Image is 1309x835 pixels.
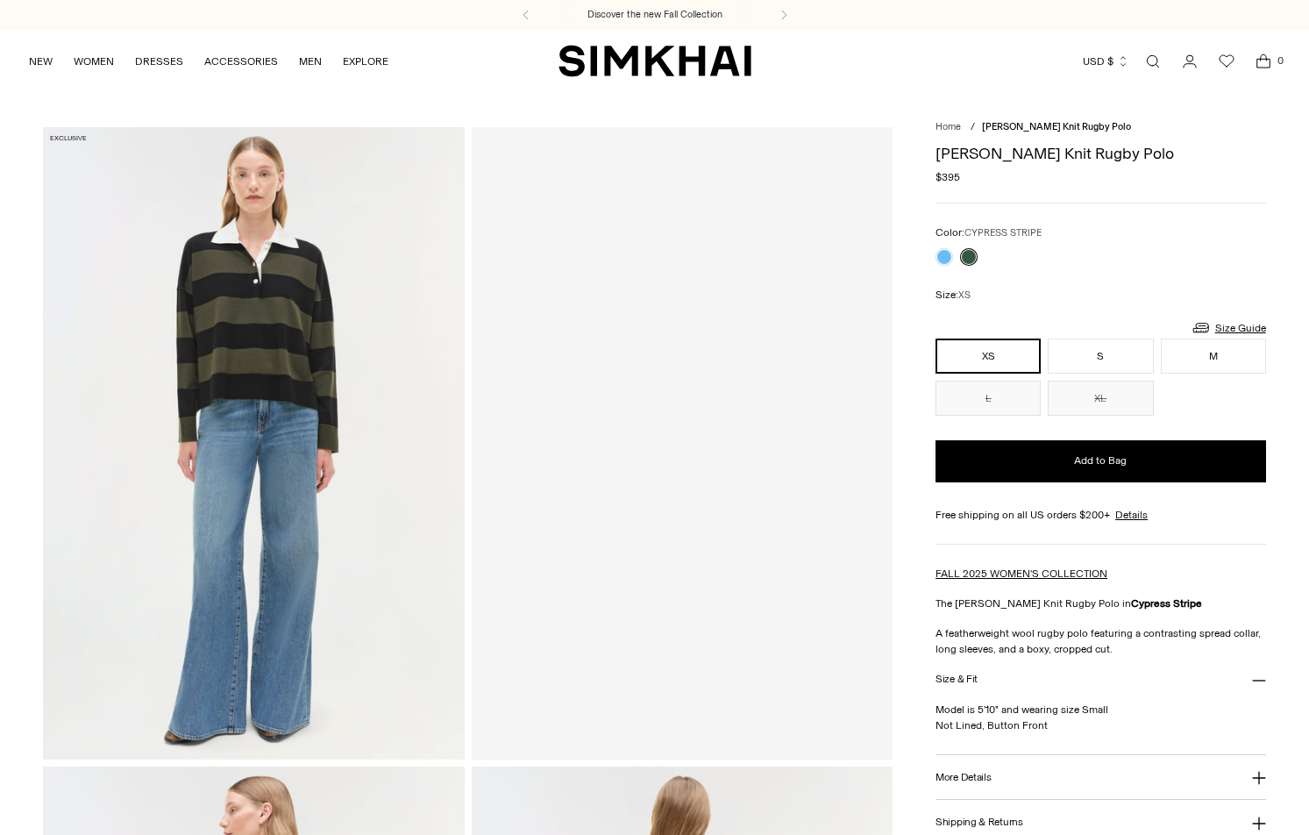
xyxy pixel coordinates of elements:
[1209,44,1244,79] a: Wishlist
[1115,507,1148,523] a: Details
[936,596,1266,611] p: The [PERSON_NAME] Knit Rugby Polo in
[936,755,1266,800] button: More Details
[1083,42,1129,81] button: USD $
[936,657,1266,702] button: Size & Fit
[936,381,1041,416] button: L
[1246,44,1281,79] a: Open cart modal
[472,127,893,759] a: Carson Knit Rugby Polo
[936,507,1266,523] div: Free shipping on all US orders $200+
[1048,339,1153,374] button: S
[936,225,1042,241] label: Color:
[982,121,1131,132] span: [PERSON_NAME] Knit Rugby Polo
[936,567,1107,580] a: FALL 2025 WOMEN'S COLLECTION
[204,42,278,81] a: ACCESSORIES
[29,42,53,81] a: NEW
[1074,453,1127,468] span: Add to Bag
[936,702,1266,733] p: Model is 5'10" and wearing size Small Not Lined, Button Front
[964,227,1042,239] span: CYPRESS STRIPE
[971,120,975,135] div: /
[1048,381,1153,416] button: XL
[43,127,464,759] img: Carson Knit Rugby Polo
[936,772,991,783] h3: More Details
[558,44,751,78] a: SIMKHAI
[587,8,722,22] a: Discover the new Fall Collection
[1161,339,1266,374] button: M
[936,169,960,185] span: $395
[936,625,1266,657] p: A featherweight wool rugby polo featuring a contrasting spread collar, long sleeves, and a boxy, ...
[936,674,978,685] h3: Size & Fit
[936,339,1041,374] button: XS
[1135,44,1170,79] a: Open search modal
[343,42,388,81] a: EXPLORE
[74,42,114,81] a: WOMEN
[936,146,1266,161] h1: [PERSON_NAME] Knit Rugby Polo
[299,42,322,81] a: MEN
[936,440,1266,482] button: Add to Bag
[936,287,971,303] label: Size:
[958,289,971,301] span: XS
[1131,597,1202,610] strong: Cypress Stripe
[1272,53,1288,68] span: 0
[936,120,1266,135] nav: breadcrumbs
[936,817,1023,828] h3: Shipping & Returns
[135,42,183,81] a: DRESSES
[936,121,961,132] a: Home
[1191,317,1266,339] a: Size Guide
[1172,44,1207,79] a: Go to the account page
